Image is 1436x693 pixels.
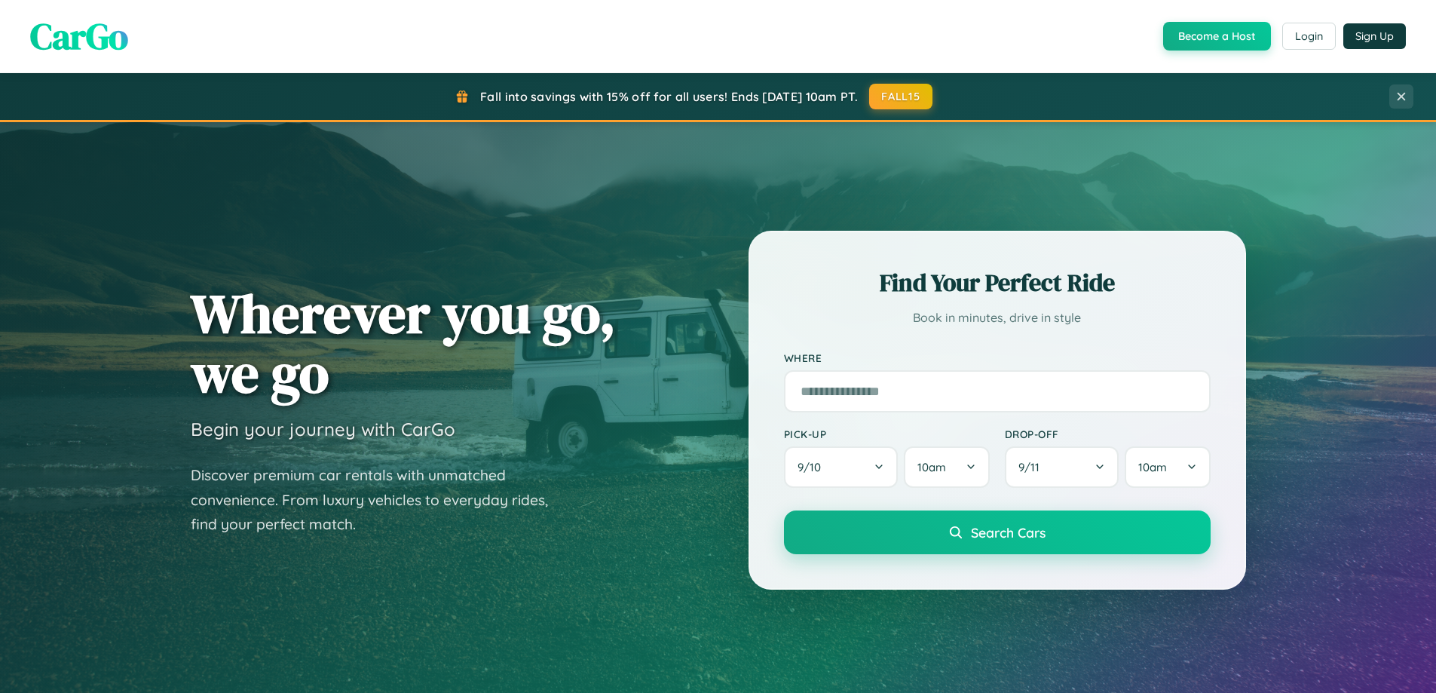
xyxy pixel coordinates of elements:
[798,460,828,474] span: 9 / 10
[784,446,899,488] button: 9/10
[1005,446,1119,488] button: 9/11
[971,524,1046,541] span: Search Cars
[917,460,946,474] span: 10am
[1282,23,1336,50] button: Login
[1018,460,1047,474] span: 9 / 11
[869,84,932,109] button: FALL15
[191,284,616,403] h1: Wherever you go, we go
[191,463,568,537] p: Discover premium car rentals with unmatched convenience. From luxury vehicles to everyday rides, ...
[1138,460,1167,474] span: 10am
[784,307,1211,329] p: Book in minutes, drive in style
[784,266,1211,299] h2: Find Your Perfect Ride
[191,418,455,440] h3: Begin your journey with CarGo
[30,11,128,61] span: CarGo
[1343,23,1406,49] button: Sign Up
[1163,22,1271,51] button: Become a Host
[784,428,990,440] label: Pick-up
[904,446,989,488] button: 10am
[480,89,858,104] span: Fall into savings with 15% off for all users! Ends [DATE] 10am PT.
[784,511,1211,554] button: Search Cars
[784,351,1211,364] label: Where
[1005,428,1211,440] label: Drop-off
[1125,446,1210,488] button: 10am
